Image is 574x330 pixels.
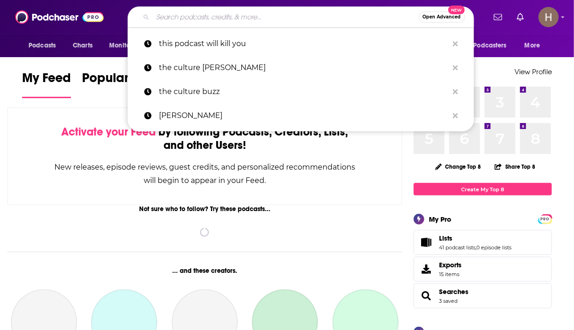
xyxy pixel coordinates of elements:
[159,80,448,104] p: the culture buzz
[22,70,71,91] span: My Feed
[54,160,356,187] div: New releases, episode reviews, guest credits, and personalized recommendations will begin to appe...
[494,158,536,176] button: Share Top 8
[476,244,511,251] a: 0 episode lists
[82,70,160,91] span: Popular Feed
[7,267,402,275] div: ... and these creators.
[463,39,507,52] span: For Podcasters
[22,37,68,54] button: open menu
[515,67,552,76] a: View Profile
[414,257,552,282] a: Exports
[439,234,511,242] a: Lists
[159,56,448,80] p: the culture buzz john busbee
[539,7,559,27] img: User Profile
[439,298,457,304] a: 3 saved
[490,9,506,25] a: Show notifications dropdown
[439,244,475,251] a: 41 podcast lists
[67,37,98,54] a: Charts
[7,205,402,213] div: Not sure who to follow? Try these podcasts...
[429,215,451,224] div: My Pro
[159,32,448,56] p: this podcast will kill you
[513,9,527,25] a: Show notifications dropdown
[153,10,419,24] input: Search podcasts, credits, & more...
[73,39,93,52] span: Charts
[128,32,474,56] a: this podcast will kill you
[539,7,559,27] span: Logged in as hpoole
[457,37,520,54] button: open menu
[417,289,435,302] a: Searches
[518,37,552,54] button: open menu
[22,70,71,98] a: My Feed
[29,39,56,52] span: Podcasts
[414,230,552,255] span: Lists
[439,234,452,242] span: Lists
[539,7,559,27] button: Show profile menu
[128,104,474,128] a: [PERSON_NAME]
[423,15,461,19] span: Open Advanced
[419,12,465,23] button: Open AdvancedNew
[525,39,540,52] span: More
[430,161,487,172] button: Change Top 8
[82,70,160,98] a: Popular Feed
[439,288,469,296] a: Searches
[103,37,154,54] button: open menu
[159,104,448,128] p: theo von
[417,236,435,249] a: Lists
[61,125,156,139] span: Activate your Feed
[414,283,552,308] span: Searches
[439,261,462,269] span: Exports
[448,6,465,14] span: New
[15,8,104,26] img: Podchaser - Follow, Share and Rate Podcasts
[439,271,462,277] span: 15 items
[109,39,142,52] span: Monitoring
[539,215,551,222] a: PRO
[475,244,476,251] span: ,
[417,263,435,276] span: Exports
[54,125,356,152] div: by following Podcasts, Creators, Lists, and other Users!
[128,56,474,80] a: the culture [PERSON_NAME]
[539,216,551,223] span: PRO
[414,183,552,195] a: Create My Top 8
[128,6,474,28] div: Search podcasts, credits, & more...
[128,80,474,104] a: the culture buzz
